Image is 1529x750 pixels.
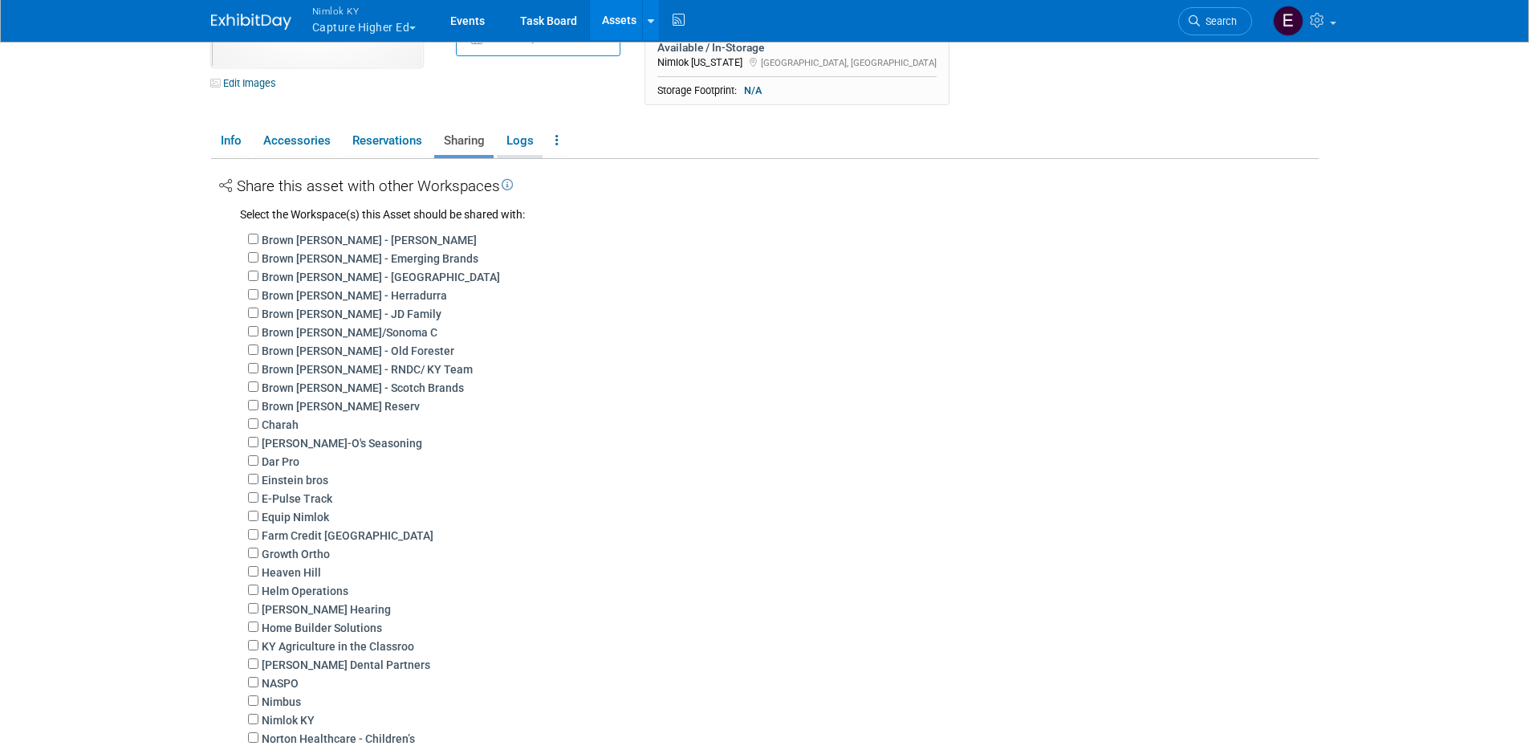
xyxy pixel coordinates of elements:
[657,84,937,98] div: Storage Footprint:
[240,206,1319,222] div: Select the Workspace(s) this Asset should be shared with:
[657,56,742,68] span: Nimlok [US_STATE]
[262,657,430,673] label: [PERSON_NAME] Dental Partners
[262,694,301,710] label: Nimbus
[262,712,315,728] label: Nimlok KY
[262,546,330,562] label: Growth Ortho
[262,287,447,304] label: Brown [PERSON_NAME] - Herradurra
[262,380,464,396] label: Brown [PERSON_NAME] - Scotch Brands
[262,583,348,599] label: Helm Operations
[1200,15,1237,27] span: Search
[219,175,1319,197] div: Share this asset with other Workspaces
[262,472,328,488] label: Einstein bros
[262,251,478,267] label: Brown [PERSON_NAME] - Emerging Brands
[262,232,477,248] label: Brown [PERSON_NAME] - [PERSON_NAME]
[262,731,415,747] label: Norton Healthcare - Children’s
[262,638,414,654] label: KY Agriculture in the Classroo
[312,2,417,19] span: Nimlok KY
[262,435,422,451] label: [PERSON_NAME]-O's Seasoning
[262,324,437,340] label: Brown [PERSON_NAME]/Sonoma C
[262,528,433,544] label: Farm Credit [GEOGRAPHIC_DATA]
[497,127,543,155] a: Logs
[262,343,454,359] label: Brown [PERSON_NAME] - Old Forester
[343,127,431,155] a: Reservations
[262,601,391,618] label: [PERSON_NAME] Hearing
[262,620,382,636] label: Home Builder Solutions
[1273,6,1303,36] img: Elizabeth Griffin
[262,417,299,433] label: Charah
[262,361,473,377] label: Brown [PERSON_NAME] - RNDC/ KY Team
[262,509,329,525] label: Equip Nimlok
[211,73,283,93] a: Edit Images
[211,127,250,155] a: Info
[262,269,500,285] label: Brown [PERSON_NAME] - [GEOGRAPHIC_DATA]
[1178,7,1252,35] a: Search
[262,675,299,691] label: NASPO
[211,14,291,30] img: ExhibitDay
[262,454,299,470] label: Dar Pro
[262,565,321,581] label: Heaven Hill
[657,40,937,55] div: Available / In-Storage
[761,57,937,68] span: [GEOGRAPHIC_DATA], [GEOGRAPHIC_DATA]
[254,127,340,155] a: Accessories
[262,398,420,414] label: Brown [PERSON_NAME] Reserv
[262,491,332,507] label: E-Pulse Track
[262,306,441,322] label: Brown [PERSON_NAME] - JD Family
[434,127,494,155] a: Sharing
[739,84,767,98] span: N/A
